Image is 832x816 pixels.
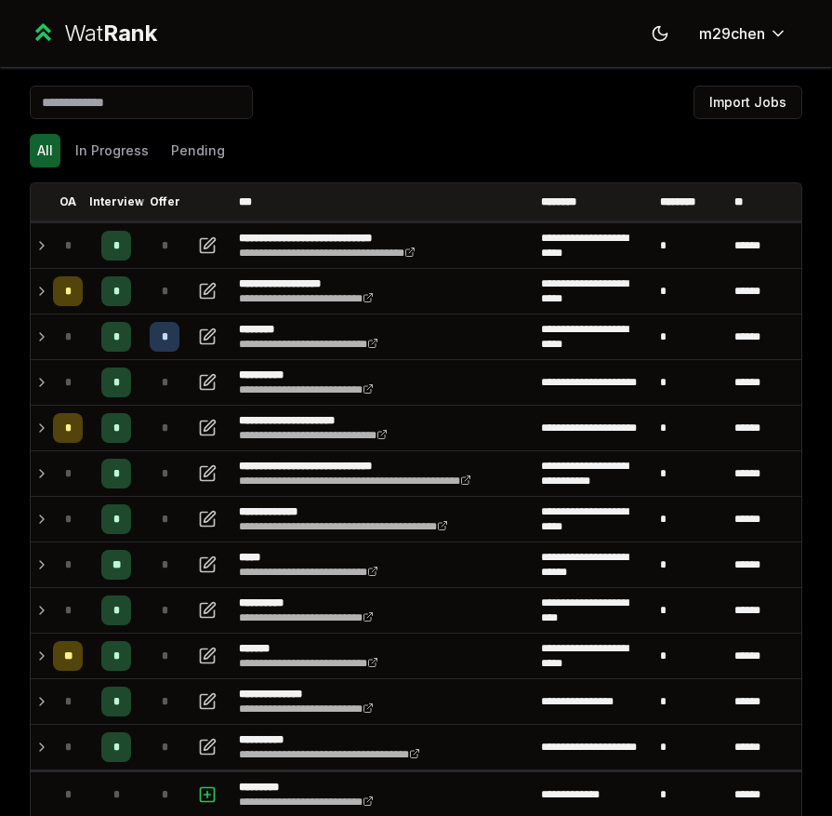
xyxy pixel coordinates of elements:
button: Import Jobs [693,86,802,119]
p: OA [59,194,76,209]
span: m29chen [699,22,765,45]
div: Wat [64,19,157,48]
button: m29chen [684,17,802,50]
button: Pending [164,134,232,167]
p: Interview [89,194,144,209]
a: WatRank [30,19,157,48]
button: In Progress [68,134,156,167]
span: Rank [103,20,157,47]
button: All [30,134,60,167]
p: Offer [150,194,180,209]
